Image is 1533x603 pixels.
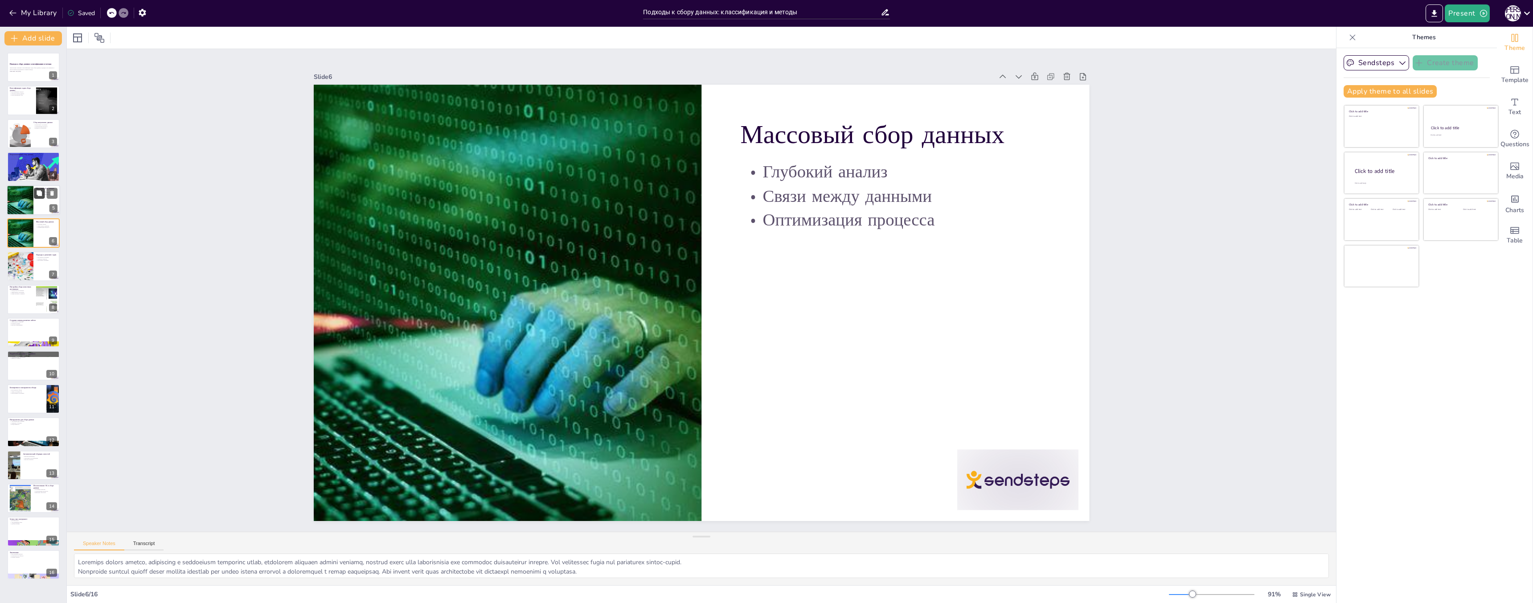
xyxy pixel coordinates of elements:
p: Веб-скрейпинг [10,520,57,522]
div: Layout [70,31,85,45]
p: Качество информации [10,324,57,326]
p: Связи между данными [36,225,57,227]
p: Качественный процесс [10,553,57,555]
div: 5 [49,204,57,212]
button: Create theme [1413,55,1478,70]
div: Add a table [1497,219,1533,251]
div: 15 [46,536,57,544]
button: Speaker Notes [74,541,124,550]
p: Автоматический сборщик новостей [23,452,57,455]
p: Кастомные сборщики [36,260,57,262]
div: Add text boxes [1497,91,1533,123]
p: Паттерны изменений [10,157,57,159]
div: 8 [49,304,57,312]
p: Сбор актуальных данных [33,121,57,124]
div: 12 [7,417,60,447]
p: Ретроспективный сбор данных [10,153,57,156]
p: Команды разметки [36,258,57,260]
div: 9 [7,318,60,347]
span: Text [1508,107,1521,117]
button: Delete Slide [47,188,57,198]
div: 1 [49,71,57,79]
div: Click to add text [1349,209,1369,211]
div: 16 [46,569,57,577]
p: Глубокий анализ [801,219,1048,445]
p: Быстрая извлечение [23,455,57,457]
div: Click to add title [1431,125,1490,131]
p: Эффективная обработка [10,321,57,323]
p: Разнообразие источников [10,393,44,394]
span: Charts [1505,205,1524,215]
div: Click to add title [1355,168,1412,175]
div: Click to add body [1355,182,1411,185]
button: Add slide [4,31,62,45]
p: Создание команд разметки сайтов [10,319,57,322]
p: Презентация охватывает классификацию задач сбора данных, подходы к их решению и используемые инст... [10,67,57,70]
div: Click to add title [1349,203,1413,206]
button: С [PERSON_NAME] [1505,4,1521,22]
p: Оптимизация процесса [36,227,57,229]
p: Проверка данных [10,323,57,324]
span: Table [1507,236,1523,246]
p: Инструменты обхода [10,389,44,391]
div: 14 [46,502,57,510]
p: Блокировки и инструменты обхода [10,386,44,389]
div: 2 [49,105,57,113]
div: Click to add title [1428,156,1492,160]
span: Single View [1300,591,1331,598]
div: 13 [46,469,57,477]
p: Массовый сбор данных [36,221,57,223]
p: Сбор актуальных данных [10,92,33,94]
div: Change the overall theme [1497,27,1533,59]
p: Адаптация процессов [10,354,57,356]
div: 13 [7,451,60,480]
div: 12 [46,436,57,444]
p: Использование ML в сборе данных [33,484,57,489]
button: Transcript [124,541,164,550]
p: Настройка сбора новостных источников [10,286,33,291]
p: Связи между данными [785,237,1032,463]
div: 6 [7,218,60,248]
div: 10 [7,351,60,380]
span: Template [1501,75,1529,85]
div: 2 [7,86,60,115]
div: Get real-time input from your audience [1497,123,1533,155]
p: Удобный формат [10,523,57,525]
div: Click to add text [1428,209,1456,211]
p: Generated with [URL] [10,70,57,72]
p: Эффективные алгоритмы [10,291,33,293]
div: 9 [49,336,57,345]
textarea: Loremips dolors ametco, adipiscing e seddoeiusm temporinc utlab, etdolorem aliquaen admini veniam... [74,554,1329,578]
div: Click to add text [1431,134,1490,136]
div: 16 [7,550,60,579]
span: Media [1506,172,1524,181]
div: Add charts and graphs [1497,187,1533,219]
button: My Library [7,6,61,20]
div: Click to add text [1463,209,1491,211]
div: 14 [7,484,60,513]
div: 8 [7,285,60,314]
div: Add images, graphics, shapes or video [1497,155,1533,187]
strong: Подходы к сбору данных: классификация и методы [10,63,51,66]
p: Автоматизация сбора [10,521,57,523]
p: Themes [1360,27,1488,48]
p: Анализ трендов [10,156,57,157]
p: Автоматизация процессов [33,490,57,492]
p: Мониторинг источников [33,124,57,126]
p: Защита анонимности [10,391,44,393]
div: 11 [46,403,57,411]
p: Специфические требования [10,356,57,357]
span: Questions [1500,139,1529,149]
p: Scrapy как инструмент [10,518,57,521]
p: Конкурентоспособность [10,555,57,557]
p: Высокое качество [23,459,57,460]
p: Режим реального времени [10,293,33,295]
p: Глубокий анализ [36,223,57,225]
div: Click to add text [1371,209,1391,211]
div: Click to add title [1349,110,1413,113]
div: 4 [7,152,60,181]
button: Apply theme to all slides [1344,85,1437,98]
p: Настройка под требования [23,457,57,459]
div: 7 [49,271,57,279]
button: Export to PowerPoint [1426,4,1443,22]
